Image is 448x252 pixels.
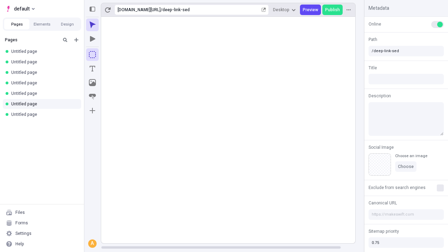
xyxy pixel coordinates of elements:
span: Description [369,93,391,99]
button: Pages [4,19,29,29]
button: Button [86,90,99,103]
div: Pages [5,37,58,43]
button: Choose [395,161,416,172]
span: Social Image [369,144,394,150]
span: Desktop [273,7,289,13]
div: Files [15,210,25,215]
span: Online [369,21,381,27]
span: default [14,5,30,13]
div: Settings [15,231,31,236]
div: [URL][DOMAIN_NAME] [118,7,161,13]
div: Untitled page [11,101,76,107]
button: Text [86,62,99,75]
div: Untitled page [11,70,76,75]
input: https://makeswift.com [369,209,444,220]
div: Untitled page [11,80,76,86]
span: Sitemap priority [369,228,399,234]
button: Desktop [270,5,299,15]
span: Choose [398,164,414,169]
span: Preview [303,7,318,13]
div: A [89,240,96,247]
button: Image [86,76,99,89]
div: Forms [15,220,28,226]
span: Publish [325,7,340,13]
div: Untitled page [11,91,76,96]
button: Publish [322,5,343,15]
button: Box [86,48,99,61]
span: Title [369,65,377,71]
button: Elements [29,19,55,29]
span: Canonical URL [369,200,397,206]
div: Untitled page [11,49,76,54]
div: Untitled page [11,112,76,117]
span: Exclude from search engines [369,184,426,191]
button: Design [55,19,80,29]
div: / [161,7,162,13]
button: Add new [72,36,80,44]
div: Help [15,241,24,247]
button: Select site [3,3,37,14]
button: Preview [300,5,321,15]
div: Untitled page [11,59,76,65]
span: Path [369,36,377,43]
div: deep-link-sed [162,7,260,13]
div: Choose an image [395,153,427,159]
